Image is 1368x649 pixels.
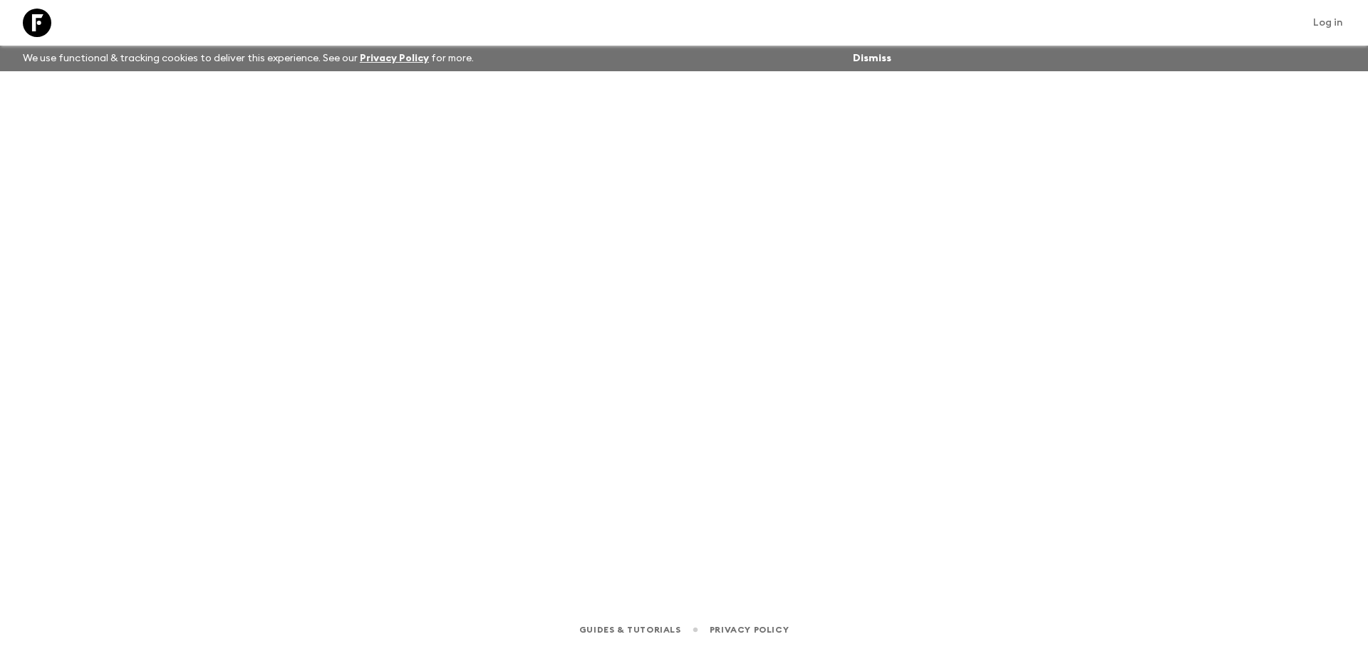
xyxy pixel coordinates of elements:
a: Privacy Policy [360,53,429,63]
p: We use functional & tracking cookies to deliver this experience. See our for more. [17,46,480,71]
a: Guides & Tutorials [579,622,681,638]
a: Log in [1305,13,1351,33]
button: Dismiss [849,48,895,68]
a: Privacy Policy [710,622,789,638]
